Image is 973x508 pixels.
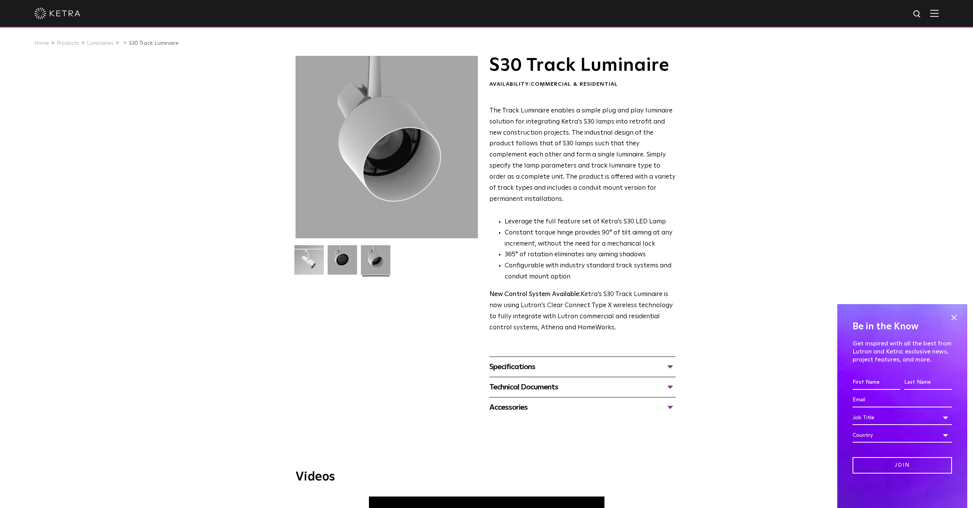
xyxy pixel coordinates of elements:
input: Join [853,457,952,474]
a: Home [34,41,49,46]
p: Get inspired with all the best from Lutron and Ketra: exclusive news, project features, and more. [853,340,952,363]
div: Technical Documents [489,381,676,393]
div: Job Title [853,410,952,425]
h3: Videos [296,471,678,483]
li: Leverage the full feature set of Ketra’s S30 LED Lamp [505,217,676,228]
div: Country [853,428,952,443]
div: Availability: [489,81,676,88]
a: S30 Track Luminaire [129,41,179,46]
input: First Name [853,375,900,390]
h4: Be in the Know [853,319,952,334]
p: Ketra’s S30 Track Luminaire is now using Lutron’s Clear Connect Type X wireless technology to ful... [489,289,676,334]
h1: S30 Track Luminaire [489,56,676,75]
img: ketra-logo-2019-white [34,8,80,19]
strong: New Control System Available: [489,291,581,298]
li: Constant torque hinge provides 90° of tilt aiming at any increment, without the need for a mechan... [505,228,676,250]
div: Accessories [489,401,676,414]
input: Email [853,393,952,407]
input: Last Name [904,375,952,390]
img: 9e3d97bd0cf938513d6e [361,245,390,280]
span: Commercial & Residential [531,81,618,87]
img: S30-Track-Luminaire-2021-Web-Square [294,245,324,280]
img: Hamburger%20Nav.svg [930,10,939,17]
a: Products [57,41,79,46]
a: Luminaires [87,41,114,46]
div: Specifications [489,361,676,373]
img: search icon [913,10,922,19]
li: 365° of rotation eliminates any aiming shadows [505,249,676,261]
li: Configurable with industry standard track systems and conduit mount option [505,261,676,283]
img: 3b1b0dc7630e9da69e6b [328,245,357,280]
span: The Track Luminaire enables a simple plug and play luminaire solution for integrating Ketra’s S30... [489,107,676,202]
